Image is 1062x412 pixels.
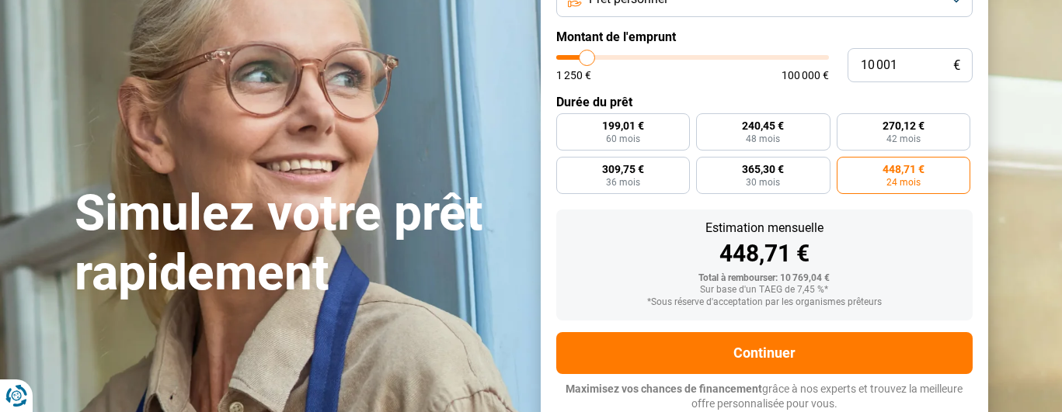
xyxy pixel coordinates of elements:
div: *Sous réserve d'acceptation par les organismes prêteurs [569,297,960,308]
span: 1 250 € [556,70,591,81]
span: 36 mois [606,178,640,187]
span: 309,75 € [602,164,644,175]
h1: Simulez votre prêt rapidement [75,184,522,303]
span: 448,71 € [883,164,924,175]
span: 60 mois [606,134,640,144]
div: 448,71 € [569,242,960,265]
label: Durée du prêt [556,95,973,109]
span: 42 mois [886,134,921,144]
span: 270,12 € [883,120,924,131]
span: Maximisez vos chances de financement [566,383,762,395]
span: 365,30 € [742,164,784,175]
div: Estimation mensuelle [569,222,960,234]
span: 240,45 € [742,120,784,131]
span: 30 mois [746,178,780,187]
button: Continuer [556,332,973,374]
span: 24 mois [886,178,921,187]
label: Montant de l'emprunt [556,29,973,44]
span: € [953,59,960,72]
div: Sur base d'un TAEG de 7,45 %* [569,285,960,296]
p: grâce à nos experts et trouvez la meilleure offre personnalisée pour vous. [556,382,973,412]
span: 100 000 € [782,70,829,81]
span: 199,01 € [602,120,644,131]
span: 48 mois [746,134,780,144]
div: Total à rembourser: 10 769,04 € [569,273,960,284]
